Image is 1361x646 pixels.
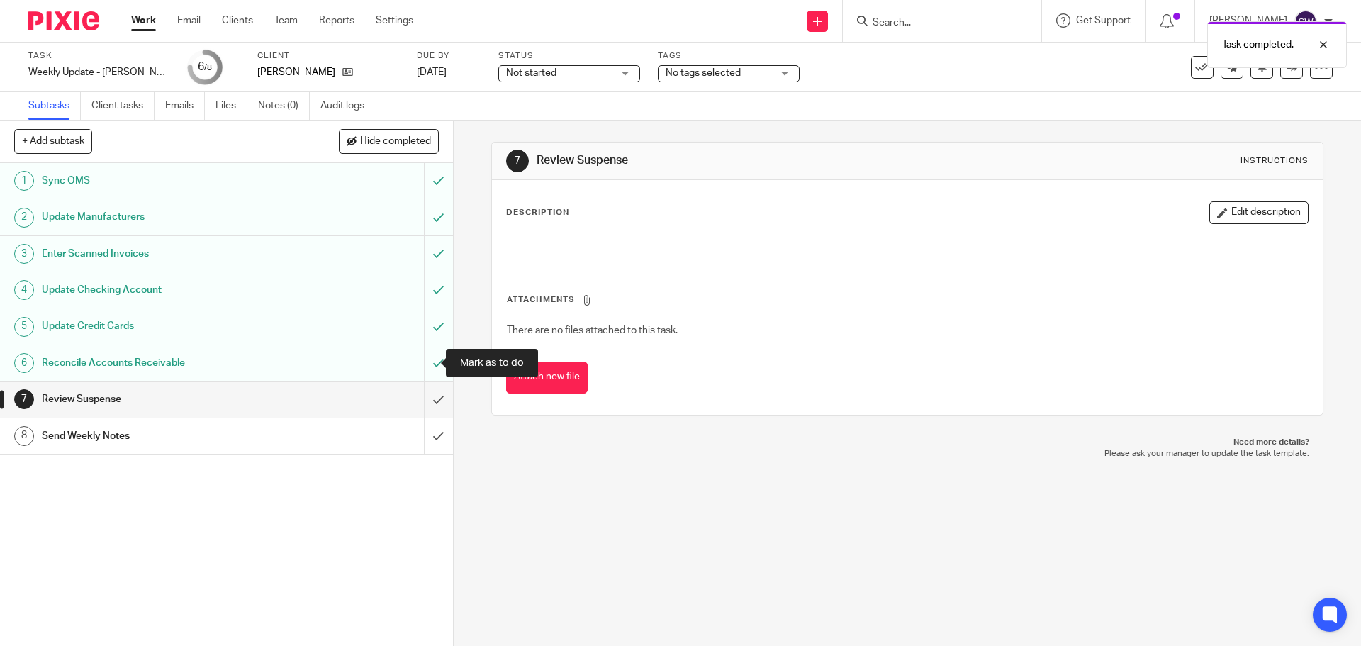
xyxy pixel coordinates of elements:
[506,207,569,218] p: Description
[1222,38,1294,52] p: Task completed.
[42,243,287,264] h1: Enter Scanned Invoices
[28,50,170,62] label: Task
[1209,201,1309,224] button: Edit description
[28,11,99,30] img: Pixie
[274,13,298,28] a: Team
[505,437,1309,448] p: Need more details?
[507,325,678,335] span: There are no files attached to this task.
[14,171,34,191] div: 1
[42,316,287,337] h1: Update Credit Cards
[658,50,800,62] label: Tags
[537,153,938,168] h1: Review Suspense
[28,65,170,79] div: Weekly Update - Gore
[498,50,640,62] label: Status
[417,67,447,77] span: [DATE]
[417,50,481,62] label: Due by
[505,448,1309,460] p: Please ask your manager to update the task template.
[14,280,34,300] div: 4
[339,129,439,153] button: Hide completed
[14,353,34,373] div: 6
[91,92,155,120] a: Client tasks
[204,64,212,72] small: /8
[42,352,287,374] h1: Reconcile Accounts Receivable
[507,296,575,303] span: Attachments
[42,170,287,191] h1: Sync OMS
[320,92,375,120] a: Audit logs
[28,92,81,120] a: Subtasks
[14,426,34,446] div: 8
[42,425,287,447] h1: Send Weekly Notes
[506,68,556,78] span: Not started
[14,129,92,153] button: + Add subtask
[257,50,399,62] label: Client
[42,279,287,301] h1: Update Checking Account
[14,389,34,409] div: 7
[14,208,34,228] div: 2
[666,68,741,78] span: No tags selected
[258,92,310,120] a: Notes (0)
[131,13,156,28] a: Work
[1240,155,1309,167] div: Instructions
[215,92,247,120] a: Files
[14,244,34,264] div: 3
[165,92,205,120] a: Emails
[28,65,170,79] div: Weekly Update - [PERSON_NAME]
[257,65,335,79] p: [PERSON_NAME]
[376,13,413,28] a: Settings
[14,317,34,337] div: 5
[42,389,287,410] h1: Review Suspense
[177,13,201,28] a: Email
[42,206,287,228] h1: Update Manufacturers
[506,150,529,172] div: 7
[319,13,354,28] a: Reports
[198,59,212,75] div: 6
[360,136,431,147] span: Hide completed
[506,362,588,394] button: Attach new file
[222,13,253,28] a: Clients
[1294,10,1317,33] img: svg%3E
